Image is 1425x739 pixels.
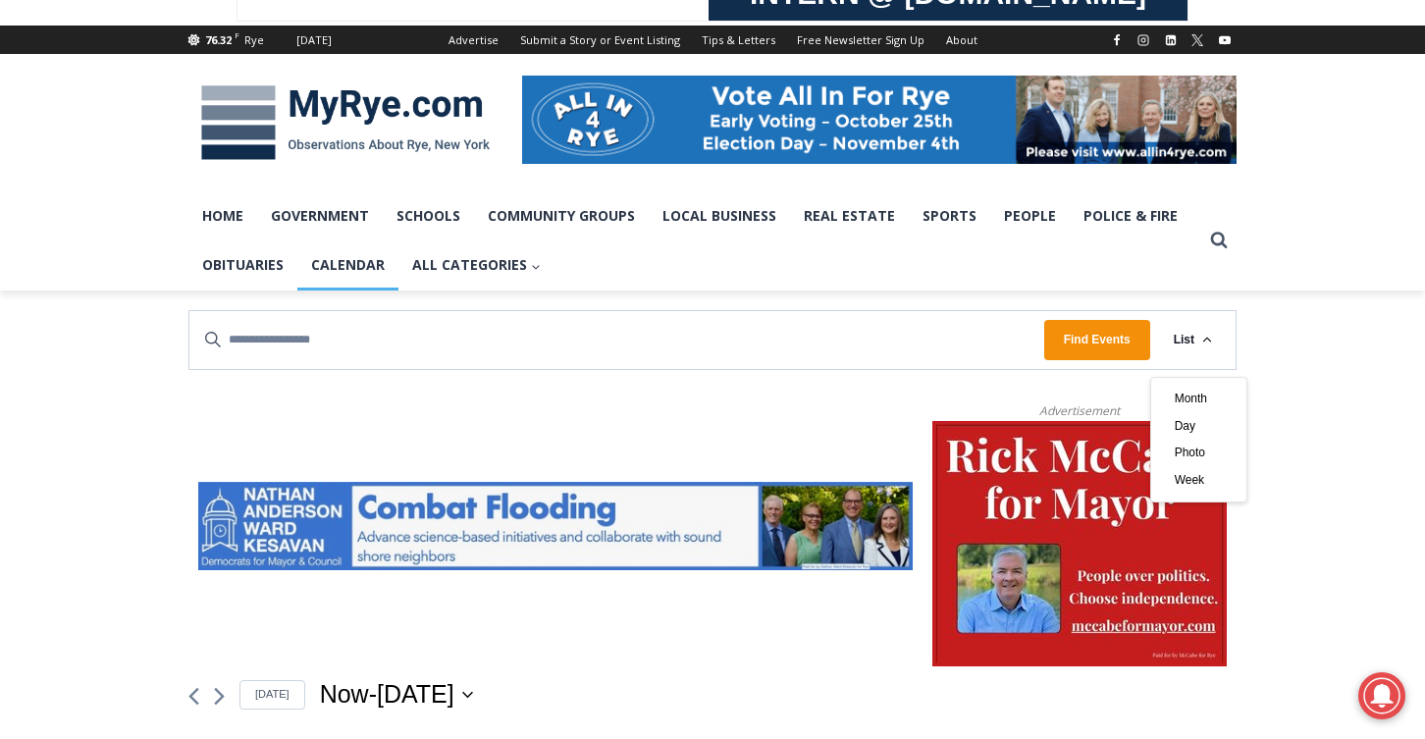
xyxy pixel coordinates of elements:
[909,191,990,240] a: Sports
[1159,413,1239,440] a: Day
[1174,331,1194,349] span: List
[790,191,909,240] a: Real Estate
[1132,28,1155,52] a: Instagram
[1175,471,1207,490] span: Week
[16,197,214,242] h4: [PERSON_NAME] Read Sanctuary Fall Fest: [DATE]
[1159,467,1239,494] a: Week
[398,240,554,290] button: Child menu of All Categories
[1105,28,1129,52] a: Facebook
[219,170,224,189] div: /
[438,26,988,54] nav: Secondary Navigation
[496,1,927,190] div: Apply Now <> summer and RHS senior internships available
[1175,390,1207,408] span: Month
[188,687,199,706] a: Previous Events
[1213,28,1237,52] a: YouTube
[438,26,509,54] a: Advertise
[189,311,1044,369] input: Enter Keyword. Search for events by Keyword.
[235,29,239,40] span: F
[1,195,246,244] a: [PERSON_NAME] Read Sanctuary Fall Fest: [DATE]
[509,26,691,54] a: Submit a Story or Event Listing
[1070,191,1191,240] a: Police & Fire
[369,677,377,713] span: -
[377,677,454,713] span: [DATE]
[1186,28,1209,52] a: X
[383,191,474,240] a: Schools
[1159,386,1239,412] a: Month
[257,191,383,240] a: Government
[1159,440,1239,466] a: Photo
[205,170,214,189] div: 2
[474,191,649,240] a: Community Groups
[935,26,988,54] a: About
[649,191,790,240] a: Local Business
[239,680,305,709] a: Click to select today's date
[188,72,502,174] img: MyRye.com
[214,687,225,706] a: Next Events
[244,31,264,49] div: Rye
[513,195,910,239] span: Intern @ [DOMAIN_NAME]
[1175,444,1207,462] span: Photo
[1201,223,1237,258] button: View Search Form
[472,190,951,244] a: Intern @ [DOMAIN_NAME]
[188,240,297,290] a: Obituaries
[522,76,1237,164] img: All in for Rye
[297,240,398,290] a: Calendar
[1150,311,1236,369] button: List
[188,191,257,240] a: Home
[932,421,1227,666] img: McCabe for Mayor
[205,55,242,165] div: Birds of Prey: Falcon and hawk demos
[1020,401,1139,420] span: Advertisement
[205,32,232,47] span: 76.32
[320,677,473,713] button: Click to toggle datepicker
[229,170,237,189] div: 6
[320,677,369,713] span: Now
[188,191,1201,290] nav: Primary Navigation
[990,191,1070,240] a: People
[691,26,786,54] a: Tips & Letters
[786,26,935,54] a: Free Newsletter Sign Up
[1175,417,1207,436] span: Day
[1044,320,1150,360] button: Find Events
[1159,28,1183,52] a: Linkedin
[296,31,332,49] div: [DATE]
